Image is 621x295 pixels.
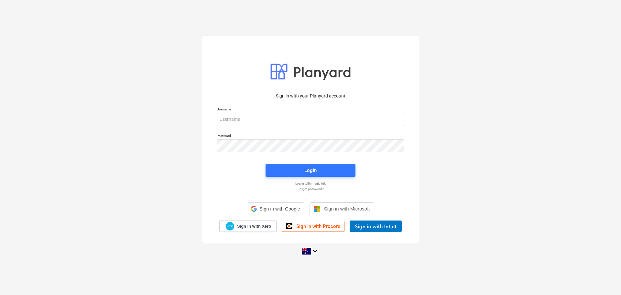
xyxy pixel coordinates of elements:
[219,221,277,232] a: Sign in with Xero
[226,222,234,231] img: Xero logo
[282,221,344,232] a: Sign in with Procore
[213,181,408,186] a: Log in with magic link
[311,247,319,255] i: keyboard_arrow_down
[266,164,355,177] button: Login
[296,223,340,229] span: Sign in with Procore
[324,206,370,211] span: Sign in with Microsoft
[314,206,320,212] img: Microsoft logo
[217,134,404,139] p: Password
[247,202,304,215] div: Sign in with Google
[217,107,404,113] p: Username
[217,113,404,126] input: Username
[237,223,271,229] span: Sign in with Xero
[259,206,300,211] span: Sign in with Google
[217,93,404,99] p: Sign in with your Planyard account
[213,187,408,191] a: Forgot password?
[304,166,317,175] div: Login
